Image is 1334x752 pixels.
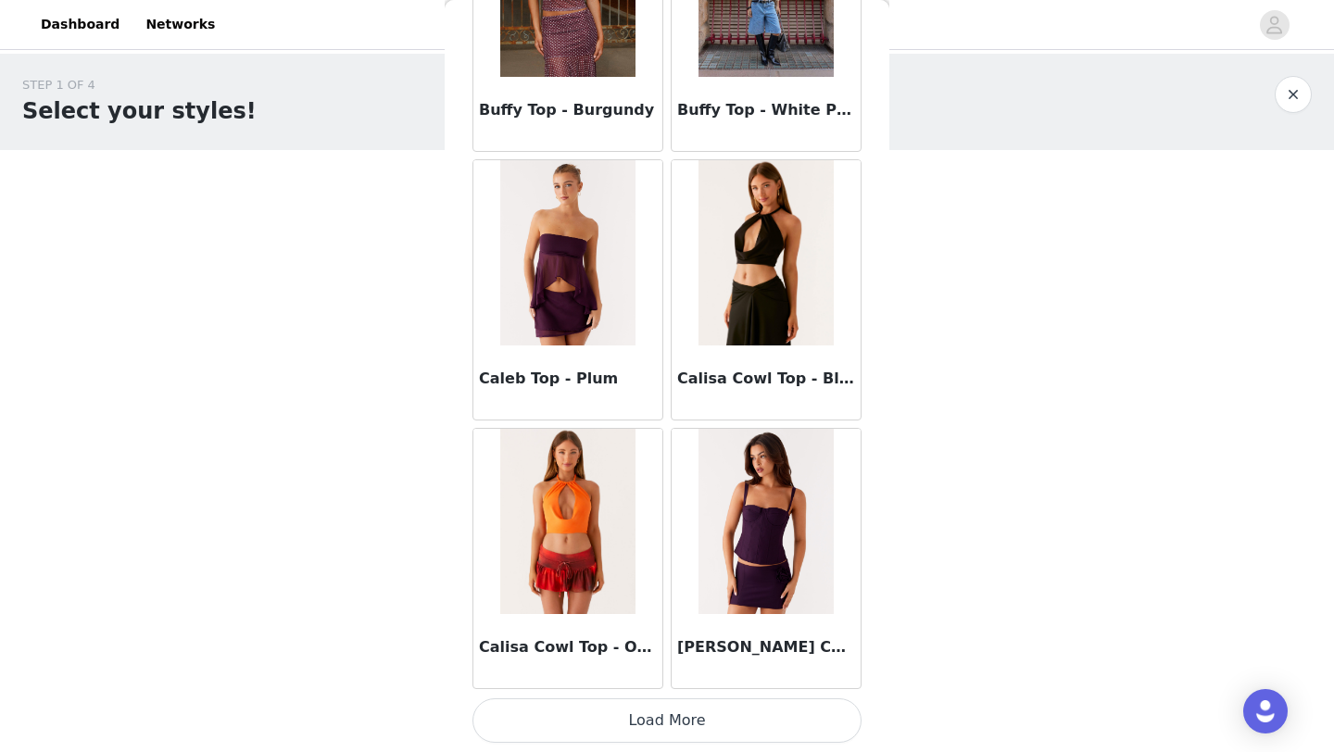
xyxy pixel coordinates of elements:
h3: Calisa Cowl Top - Black [677,368,855,390]
img: Calisa Cowl Top - Black [698,160,833,345]
div: avatar [1265,10,1283,40]
img: Caleb Top - Plum [500,160,635,345]
div: Open Intercom Messenger [1243,689,1288,733]
img: Campbell Corset Top - Plum [698,429,833,614]
h3: Calisa Cowl Top - Orange [479,636,657,658]
h3: Buffy Top - White Polkadot [677,99,855,121]
a: Networks [134,4,226,45]
h3: Caleb Top - Plum [479,368,657,390]
button: Load More [472,698,862,743]
img: Calisa Cowl Top - Orange [500,429,635,614]
h3: Buffy Top - Burgundy [479,99,657,121]
h1: Select your styles! [22,94,257,128]
h3: [PERSON_NAME] Corset Top - Plum [677,636,855,658]
div: STEP 1 OF 4 [22,76,257,94]
a: Dashboard [30,4,131,45]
